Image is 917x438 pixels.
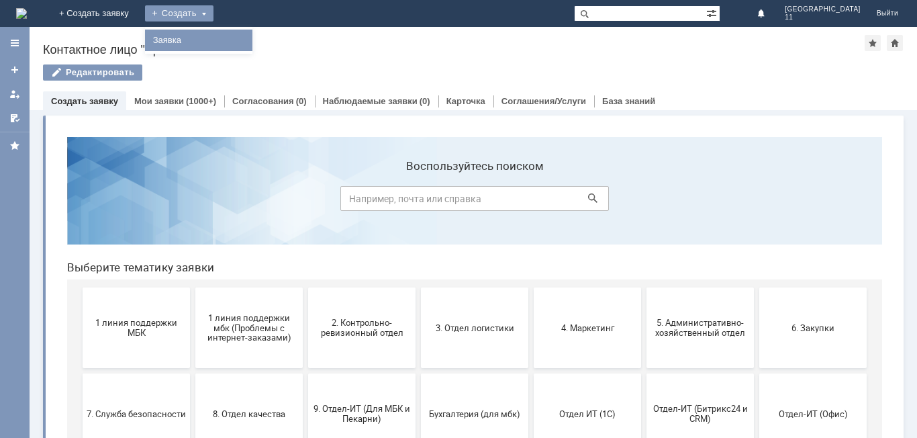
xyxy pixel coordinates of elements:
button: 1 линия поддержки мбк (Проблемы с интернет-заказами) [139,161,246,242]
span: 4. Маркетинг [481,196,581,206]
a: Мои согласования [4,107,26,129]
span: [GEOGRAPHIC_DATA] [785,5,861,13]
span: 1 линия поддержки мбк (Проблемы с интернет-заказами) [143,186,242,216]
span: 5. Административно-хозяйственный отдел [594,191,693,212]
span: Отдел-ИТ (Офис) [707,282,806,292]
span: 2. Контрольно-ревизионный отдел [256,191,355,212]
button: Отдел ИТ (1С) [477,247,585,328]
span: Франчайзинг [143,368,242,378]
button: 2. Контрольно-ревизионный отдел [252,161,359,242]
a: Создать заявку [4,59,26,81]
a: Мои заявки [134,96,184,106]
span: Отдел ИТ (1С) [481,282,581,292]
span: Финансовый отдел [30,368,130,378]
a: Соглашения/Услуги [501,96,586,106]
label: Воспользуйтесь поиском [284,33,552,46]
button: 7. Служба безопасности [26,247,134,328]
a: Согласования [232,96,294,106]
button: [PERSON_NAME]. Услуги ИТ для МБК (оформляет L1) [365,333,472,414]
div: (1000+) [186,96,216,106]
a: Мои заявки [4,83,26,105]
button: Отдел-ИТ (Офис) [703,247,810,328]
a: Наблюдаемые заявки [323,96,418,106]
div: Создать [145,5,213,21]
span: 6. Закупки [707,196,806,206]
span: 9. Отдел-ИТ (Для МБК и Пекарни) [256,277,355,298]
span: не актуален [481,368,581,378]
button: 1 линия поддержки МБК [26,161,134,242]
button: 6. Закупки [703,161,810,242]
span: Бухгалтерия (для мбк) [369,282,468,292]
button: Бухгалтерия (для мбк) [365,247,472,328]
div: (0) [420,96,430,106]
span: 7. Служба безопасности [30,282,130,292]
button: 5. Административно-хозяйственный отдел [590,161,697,242]
button: не актуален [477,333,585,414]
button: 3. Отдел логистики [365,161,472,242]
a: База знаний [602,96,655,106]
button: Франчайзинг [139,333,246,414]
span: Расширенный поиск [706,6,720,19]
div: (0) [296,96,307,106]
div: Добавить в избранное [865,35,881,51]
button: Отдел-ИТ (Битрикс24 и CRM) [590,247,697,328]
span: 11 [785,13,861,21]
span: Отдел-ИТ (Битрикс24 и CRM) [594,277,693,298]
img: logo [16,8,27,19]
a: Карточка [446,96,485,106]
button: Финансовый отдел [26,333,134,414]
a: Заявка [148,32,250,48]
a: Создать заявку [51,96,118,106]
button: 8. Отдел качества [139,247,246,328]
div: Контактное лицо "Брянск 11" [43,43,865,56]
button: Это соглашение не активно! [252,333,359,414]
button: 4. Маркетинг [477,161,585,242]
span: 8. Отдел качества [143,282,242,292]
span: Это соглашение не активно! [256,363,355,384]
span: 3. Отдел логистики [369,196,468,206]
button: 9. Отдел-ИТ (Для МБК и Пекарни) [252,247,359,328]
input: Например, почта или справка [284,60,552,85]
header: Выберите тематику заявки [11,134,826,148]
a: Перейти на домашнюю страницу [16,8,27,19]
span: [PERSON_NAME]. Услуги ИТ для МБК (оформляет L1) [369,358,468,388]
span: 1 линия поддержки МБК [30,191,130,212]
div: Сделать домашней страницей [887,35,903,51]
